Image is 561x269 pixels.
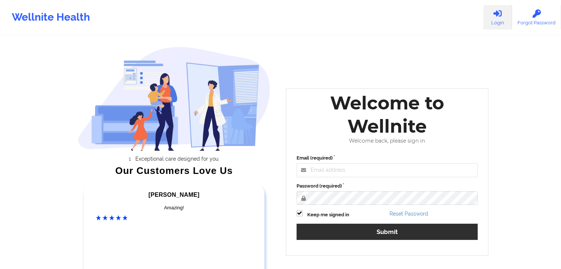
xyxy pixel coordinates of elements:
[96,204,252,212] div: Amazing!
[297,154,478,162] label: Email (required)
[291,91,483,138] div: Welcome to Wellnite
[483,5,512,29] a: Login
[297,224,478,240] button: Submit
[297,182,478,190] label: Password (required)
[389,211,428,217] a: Reset Password
[149,192,200,198] span: [PERSON_NAME]
[307,211,349,219] label: Keep me signed in
[512,5,561,29] a: Forgot Password
[291,138,483,144] div: Welcome back, please sign in
[297,163,478,177] input: Email address
[78,46,270,151] img: wellnite-auth-hero_200.c722682e.png
[84,156,270,162] li: Exceptional care designed for you.
[78,167,270,174] div: Our Customers Love Us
